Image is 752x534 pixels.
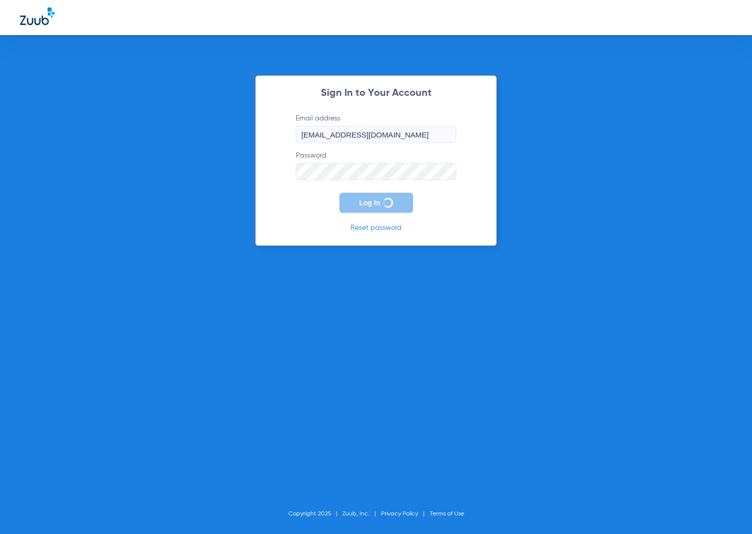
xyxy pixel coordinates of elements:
li: Copyright 2025 [288,509,342,519]
span: Log In [359,199,381,207]
a: Reset password [350,224,402,231]
input: Email address [296,126,456,143]
img: Zuub Logo [20,8,55,25]
label: Password [296,151,456,180]
h2: Sign In to Your Account [281,88,471,98]
label: Email address [296,113,456,143]
a: Privacy Policy [381,511,418,517]
input: Password [296,163,456,180]
li: Zuub, Inc. [342,509,381,519]
iframe: Chat Widget [702,486,752,534]
button: Log In [339,193,413,213]
a: Terms of Use [430,511,464,517]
